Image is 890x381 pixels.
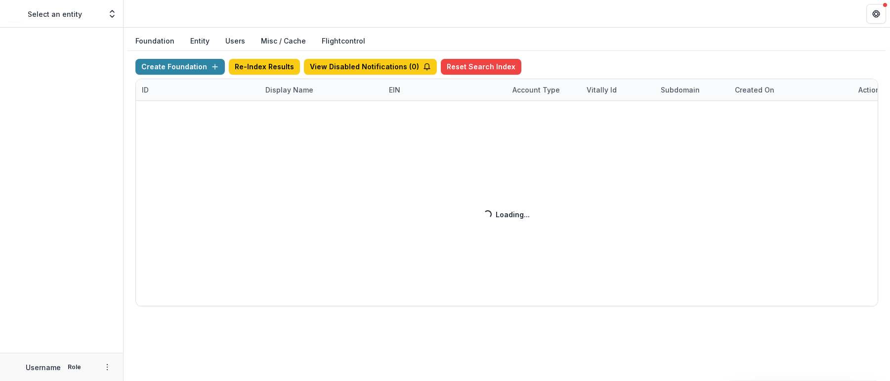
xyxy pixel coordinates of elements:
p: Select an entity [28,9,82,19]
button: Get Help [866,4,886,24]
button: Misc / Cache [253,32,314,51]
p: Username [26,362,61,373]
button: More [101,361,113,373]
p: Role [65,363,84,372]
button: Open entity switcher [105,4,119,24]
button: Foundation [127,32,182,51]
button: Users [217,32,253,51]
button: Entity [182,32,217,51]
a: Flightcontrol [322,36,365,46]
